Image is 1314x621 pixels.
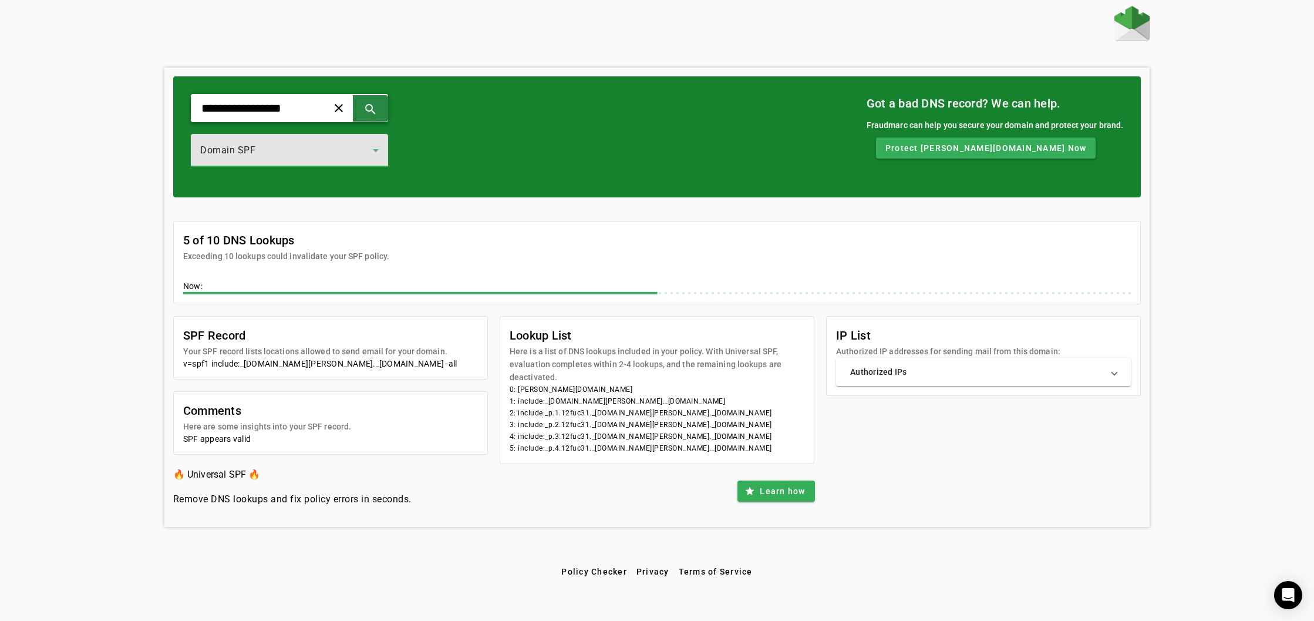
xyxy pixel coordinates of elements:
[679,567,753,576] span: Terms of Service
[836,358,1131,386] mat-expansion-panel-header: Authorized IPs
[510,442,804,454] li: 5: include:_p.4.12fuc31._[DOMAIN_NAME][PERSON_NAME]._[DOMAIN_NAME]
[173,492,412,506] h4: Remove DNS lookups and fix policy errors in seconds.
[183,420,351,433] mat-card-subtitle: Here are some insights into your SPF record.
[510,407,804,419] li: 2: include:_p.1.12fuc31._[DOMAIN_NAME][PERSON_NAME]._[DOMAIN_NAME]
[510,419,804,431] li: 3: include:_p.2.12fuc31._[DOMAIN_NAME][PERSON_NAME]._[DOMAIN_NAME]
[510,384,804,395] li: 0: [PERSON_NAME][DOMAIN_NAME]
[737,481,814,502] button: Learn how
[1114,6,1150,41] img: Fraudmarc Logo
[867,119,1124,132] div: Fraudmarc can help you secure your domain and protect your brand.
[867,94,1124,113] mat-card-title: Got a bad DNS record? We can help.
[183,358,478,370] div: v=spf1 include:_[DOMAIN_NAME][PERSON_NAME]._[DOMAIN_NAME] -all
[885,142,1087,154] span: Protect [PERSON_NAME][DOMAIN_NAME] Now
[183,231,389,250] mat-card-title: 5 of 10 DNS Lookups
[510,431,804,442] li: 4: include:_p.3.12fuc31._[DOMAIN_NAME][PERSON_NAME]._[DOMAIN_NAME]
[876,137,1096,159] button: Protect [PERSON_NAME][DOMAIN_NAME] Now
[674,561,757,582] button: Terms of Service
[183,345,447,358] mat-card-subtitle: Your SPF record lists locations allowed to send email for your domain.
[557,561,632,582] button: Policy Checker
[183,280,1131,294] div: Now:
[183,433,478,445] div: SPF appears valid
[561,567,627,576] span: Policy Checker
[632,561,674,582] button: Privacy
[1114,6,1150,44] a: Home
[183,326,447,345] mat-card-title: SPF Record
[850,366,1103,378] mat-panel-title: Authorized IPs
[173,466,412,483] h3: 🔥 Universal SPF 🔥
[510,326,804,345] mat-card-title: Lookup List
[836,326,1060,345] mat-card-title: IP List
[1274,581,1302,609] div: Open Intercom Messenger
[510,395,804,407] li: 1: include:_[DOMAIN_NAME][PERSON_NAME]._[DOMAIN_NAME]
[183,401,351,420] mat-card-title: Comments
[183,250,389,263] mat-card-subtitle: Exceeding 10 lookups could invalidate your SPF policy.
[200,145,255,156] span: Domain SPF
[836,345,1060,358] mat-card-subtitle: Authorized IP addresses for sending mail from this domain:
[510,345,804,384] mat-card-subtitle: Here is a list of DNS lookups included in your policy. With Universal SPF, evaluation completes w...
[760,485,805,497] span: Learn how
[636,567,669,576] span: Privacy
